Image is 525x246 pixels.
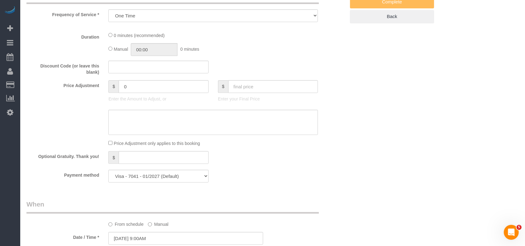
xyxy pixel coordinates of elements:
iframe: Intercom live chat [504,225,519,240]
span: Price Adjustment only applies to this booking [114,141,200,146]
span: Manual [114,47,128,52]
label: Manual [148,219,168,227]
label: Frequency of Service * [22,9,104,18]
span: 0 minutes [180,47,199,52]
label: Discount Code (or leave this blank) [22,61,104,75]
legend: When [26,200,319,214]
label: Price Adjustment [22,80,104,89]
input: MM/DD/YYYY HH:MM [108,232,263,245]
label: From schedule [108,219,144,227]
span: $ [218,80,228,93]
a: Back [350,10,434,23]
label: Duration [22,32,104,40]
label: Optional Gratuity. Thank you! [22,151,104,160]
input: final price [228,80,318,93]
img: Automaid Logo [4,6,16,15]
label: Payment method [22,170,104,178]
input: Manual [148,222,152,226]
span: 0 minutes (recommended) [114,33,164,38]
span: $ [108,80,119,93]
span: 5 [517,225,522,230]
p: Enter your Final Price [218,96,318,102]
input: From schedule [108,222,112,226]
label: Date / Time * [22,232,104,240]
span: $ [108,151,119,164]
p: Enter the Amount to Adjust, or [108,96,208,102]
